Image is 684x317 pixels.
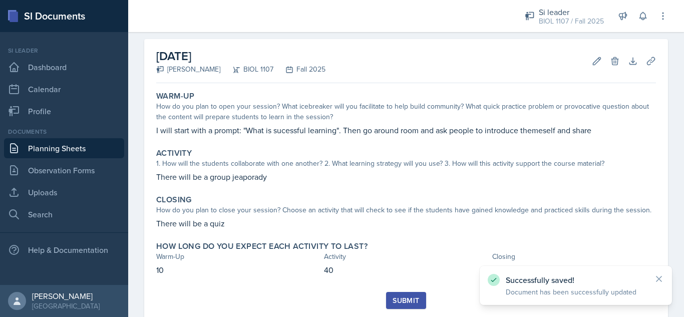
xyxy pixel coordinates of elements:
h2: [DATE] [156,47,325,65]
div: 1. How will the students collaborate with one another? 2. What learning strategy will you use? 3.... [156,158,656,169]
div: Si leader [4,46,124,55]
p: Document has been successfully updated [506,287,646,297]
p: 10 [492,264,656,276]
label: Activity [156,148,192,158]
a: Profile [4,101,124,121]
p: There will be a group jeaporady [156,171,656,183]
div: BIOL 1107 [220,64,273,75]
button: Submit [386,292,426,309]
label: Closing [156,195,192,205]
p: Successfully saved! [506,275,646,285]
label: Warm-Up [156,91,195,101]
a: Dashboard [4,57,124,77]
a: Search [4,204,124,224]
div: How do you plan to open your session? What icebreaker will you facilitate to help build community... [156,101,656,122]
div: [PERSON_NAME] [32,291,100,301]
div: Warm-Up [156,251,320,262]
p: 10 [156,264,320,276]
div: Closing [492,251,656,262]
div: Fall 2025 [273,64,325,75]
a: Calendar [4,79,124,99]
div: Activity [324,251,488,262]
p: There will be a quiz [156,217,656,229]
a: Planning Sheets [4,138,124,158]
div: How do you plan to close your session? Choose an activity that will check to see if the students ... [156,205,656,215]
p: I will start with a prompt: "What is sucessful learning". Then go around room and ask people to i... [156,124,656,136]
div: [GEOGRAPHIC_DATA] [32,301,100,311]
a: Uploads [4,182,124,202]
div: Help & Documentation [4,240,124,260]
div: Documents [4,127,124,136]
div: [PERSON_NAME] [156,64,220,75]
p: 40 [324,264,488,276]
a: Observation Forms [4,160,124,180]
div: Submit [393,296,419,304]
div: Si leader [539,6,604,18]
div: BIOL 1107 / Fall 2025 [539,16,604,27]
label: How long do you expect each activity to last? [156,241,368,251]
